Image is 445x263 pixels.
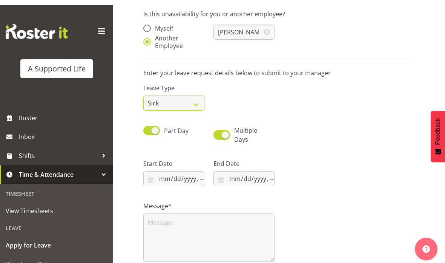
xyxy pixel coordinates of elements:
[164,122,189,130] span: Part Day
[213,166,275,181] input: Click to select...
[431,106,445,157] button: Feedback - Show survey
[143,79,204,88] label: Leave Type
[2,181,111,196] div: Timesheet
[143,63,415,73] p: Enter your leave request details below to submit to your manager
[19,107,109,119] span: Roster
[234,121,257,139] span: Multiple Days
[19,145,98,156] span: Shifts
[213,20,275,35] input: Select Employee
[19,164,98,175] span: Time & Attendance
[151,29,204,45] span: Another Employee
[143,154,204,163] label: Start Date
[143,196,275,206] label: Message*
[143,166,204,181] input: Click to select...
[434,113,441,140] span: Feedback
[6,235,107,246] span: Apply for Leave
[2,196,111,215] a: View Timesheets
[28,58,86,70] div: A Supported Life
[2,215,111,231] div: Leave
[6,19,68,34] img: Rosterit website logo
[422,240,430,248] img: help-xxl-2.png
[19,126,109,138] span: Inbox
[2,231,111,250] a: Apply for Leave
[143,5,415,14] p: Is this unavailability for you or another employee?
[6,200,107,212] span: View Timesheets
[213,154,275,163] label: End Date
[151,20,173,27] span: Myself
